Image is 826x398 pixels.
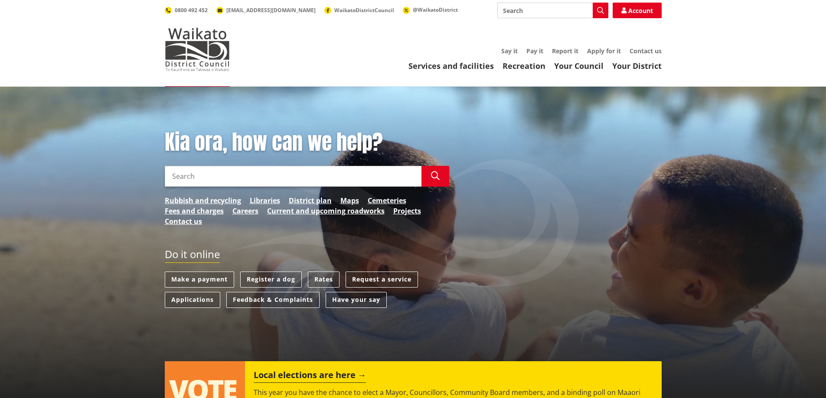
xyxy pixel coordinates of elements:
[334,6,394,14] span: WaikatoDistrictCouncil
[175,6,208,14] span: 0800 492 452
[503,61,545,71] a: Recreation
[165,206,224,216] a: Fees and charges
[413,6,458,13] span: @WaikatoDistrict
[497,3,608,18] input: Search input
[165,248,220,263] h2: Do it online
[165,272,234,288] a: Make a payment
[165,6,208,14] a: 0800 492 452
[267,206,385,216] a: Current and upcoming roadworks
[526,47,543,55] a: Pay it
[165,292,220,308] a: Applications
[368,195,406,206] a: Cemeteries
[165,166,421,187] input: Search input
[613,3,662,18] a: Account
[552,47,578,55] a: Report it
[232,206,258,216] a: Careers
[250,195,280,206] a: Libraries
[630,47,662,55] a: Contact us
[346,272,418,288] a: Request a service
[254,370,366,383] h2: Local elections are here
[403,6,458,13] a: @WaikatoDistrict
[165,28,230,71] img: Waikato District Council - Te Kaunihera aa Takiwaa o Waikato
[165,130,449,155] h1: Kia ora, how can we help?
[165,216,202,227] a: Contact us
[240,272,302,288] a: Register a dog
[340,195,359,206] a: Maps
[393,206,421,216] a: Projects
[308,272,340,288] a: Rates
[612,61,662,71] a: Your District
[326,292,387,308] a: Have your say
[226,292,320,308] a: Feedback & Complaints
[587,47,621,55] a: Apply for it
[554,61,604,71] a: Your Council
[408,61,494,71] a: Services and facilities
[165,195,241,206] a: Rubbish and recycling
[324,6,394,14] a: WaikatoDistrictCouncil
[501,47,518,55] a: Say it
[289,195,332,206] a: District plan
[216,6,316,14] a: [EMAIL_ADDRESS][DOMAIN_NAME]
[226,6,316,14] span: [EMAIL_ADDRESS][DOMAIN_NAME]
